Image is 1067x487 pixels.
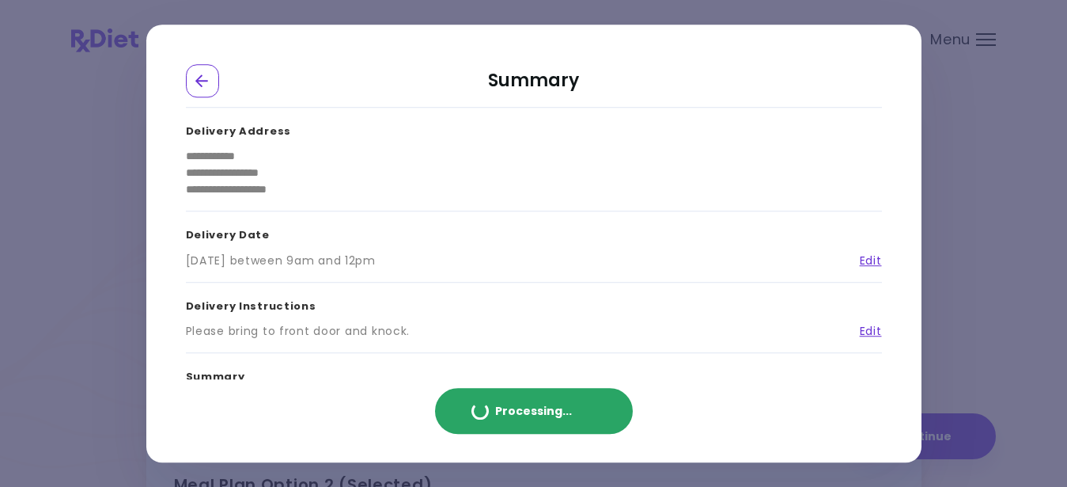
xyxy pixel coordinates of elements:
div: Go Back [186,64,219,97]
a: Edit [848,323,882,340]
div: Please bring to front door and knock. [186,323,411,340]
h3: Delivery Instructions [186,283,882,324]
a: Edit [848,253,882,269]
h3: Delivery Date [186,211,882,253]
button: Processing... [435,388,633,434]
span: Processing ... [495,405,572,417]
h3: Delivery Address [186,108,882,149]
h2: Summary [186,64,882,108]
div: [DATE] between 9am and 12pm [186,253,376,269]
h3: Summary [186,353,882,394]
